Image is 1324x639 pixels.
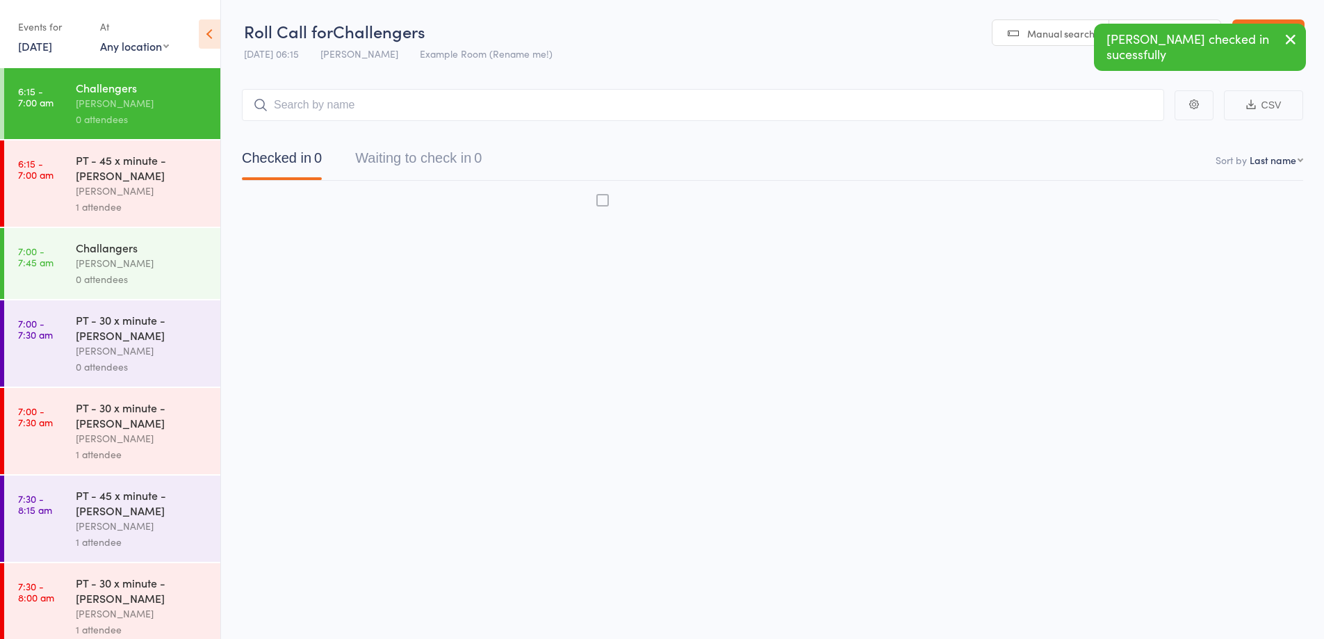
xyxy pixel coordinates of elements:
[242,89,1164,121] input: Search by name
[76,518,209,534] div: [PERSON_NAME]
[18,581,54,603] time: 7:30 - 8:00 am
[100,38,169,54] div: Any location
[1232,19,1305,47] a: Exit roll call
[76,271,209,287] div: 0 attendees
[76,312,209,343] div: PT - 30 x minute - [PERSON_NAME]
[242,143,322,180] button: Checked in0
[76,430,209,446] div: [PERSON_NAME]
[18,158,54,180] time: 6:15 - 7:00 am
[76,606,209,622] div: [PERSON_NAME]
[4,140,220,227] a: 6:15 -7:00 amPT - 45 x minute - [PERSON_NAME][PERSON_NAME]1 attendee
[4,300,220,387] a: 7:00 -7:30 amPT - 30 x minute - [PERSON_NAME][PERSON_NAME]0 attendees
[18,15,86,38] div: Events for
[18,245,54,268] time: 7:00 - 7:45 am
[1216,153,1247,167] label: Sort by
[18,493,52,515] time: 7:30 - 8:15 am
[76,446,209,462] div: 1 attendee
[76,111,209,127] div: 0 attendees
[76,400,209,430] div: PT - 30 x minute - [PERSON_NAME]
[320,47,398,60] span: [PERSON_NAME]
[1094,24,1306,71] div: [PERSON_NAME] checked in sucessfully
[4,228,220,299] a: 7:00 -7:45 amChallangers[PERSON_NAME]0 attendees
[76,95,209,111] div: [PERSON_NAME]
[4,388,220,474] a: 7:00 -7:30 amPT - 30 x minute - [PERSON_NAME][PERSON_NAME]1 attendee
[18,405,53,428] time: 7:00 - 7:30 am
[244,47,299,60] span: [DATE] 06:15
[1027,26,1095,40] span: Manual search
[76,255,209,271] div: [PERSON_NAME]
[244,19,333,42] span: Roll Call for
[18,86,54,108] time: 6:15 - 7:00 am
[1224,90,1303,120] button: CSV
[355,143,482,180] button: Waiting to check in0
[76,359,209,375] div: 0 attendees
[474,150,482,165] div: 0
[18,318,53,340] time: 7:00 - 7:30 am
[1250,153,1296,167] div: Last name
[76,487,209,518] div: PT - 45 x minute - [PERSON_NAME]
[4,68,220,139] a: 6:15 -7:00 amChallengers[PERSON_NAME]0 attendees
[76,622,209,638] div: 1 attendee
[76,575,209,606] div: PT - 30 x minute - [PERSON_NAME]
[76,152,209,183] div: PT - 45 x minute - [PERSON_NAME]
[76,534,209,550] div: 1 attendee
[76,183,209,199] div: [PERSON_NAME]
[333,19,425,42] span: Challengers
[314,150,322,165] div: 0
[76,343,209,359] div: [PERSON_NAME]
[100,15,169,38] div: At
[76,80,209,95] div: Challengers
[18,38,52,54] a: [DATE]
[4,476,220,562] a: 7:30 -8:15 amPT - 45 x minute - [PERSON_NAME][PERSON_NAME]1 attendee
[76,240,209,255] div: Challangers
[76,199,209,215] div: 1 attendee
[420,47,553,60] span: Example Room (Rename me!)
